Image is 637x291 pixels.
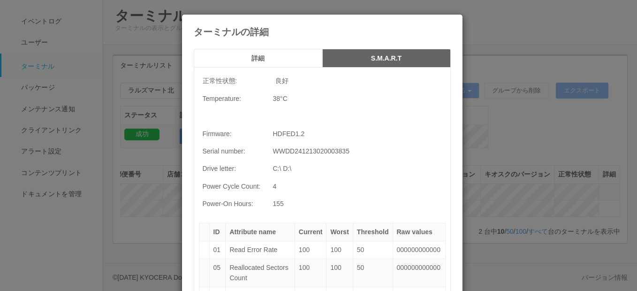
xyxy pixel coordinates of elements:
[326,55,447,62] h5: S.M.A.R.T
[226,223,295,241] th: Attribute name
[353,259,393,287] td: 50
[199,125,269,143] td: Firmware:
[209,259,226,287] td: 05
[269,178,446,195] td: 4
[199,143,269,160] td: Serial number:
[326,223,353,241] th: Worst
[326,241,353,259] td: 100
[269,125,446,143] td: HDFED1.2
[393,223,445,241] th: Raw values
[199,160,269,177] td: Drive letter:
[353,223,393,241] th: Threshold
[194,27,451,37] h4: ターミナルの詳細
[353,241,393,259] td: 50
[226,241,295,259] td: Read Error Rate
[199,178,269,195] td: Power Cycle Count:
[269,143,446,160] td: WWDD241213020003835
[209,241,226,259] td: 01
[295,223,326,241] th: Current
[322,49,451,68] button: S.M.A.R.T
[273,77,288,84] span: 良好
[226,259,295,287] td: Reallocated Sectors Count
[273,95,288,102] span: 38 °C
[269,160,446,177] td: C:\ D:\
[209,223,226,241] th: ID
[197,55,319,62] h5: 詳細
[393,241,445,259] td: 000000000000
[295,241,326,259] td: 100
[199,72,269,90] td: 正常性状態:
[199,195,269,213] td: Power-On Hours:
[295,259,326,287] td: 100
[269,195,446,213] td: 155
[326,259,353,287] td: 100
[393,259,445,287] td: 000000000000
[199,90,269,107] td: Temperature:
[194,49,322,68] button: 詳細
